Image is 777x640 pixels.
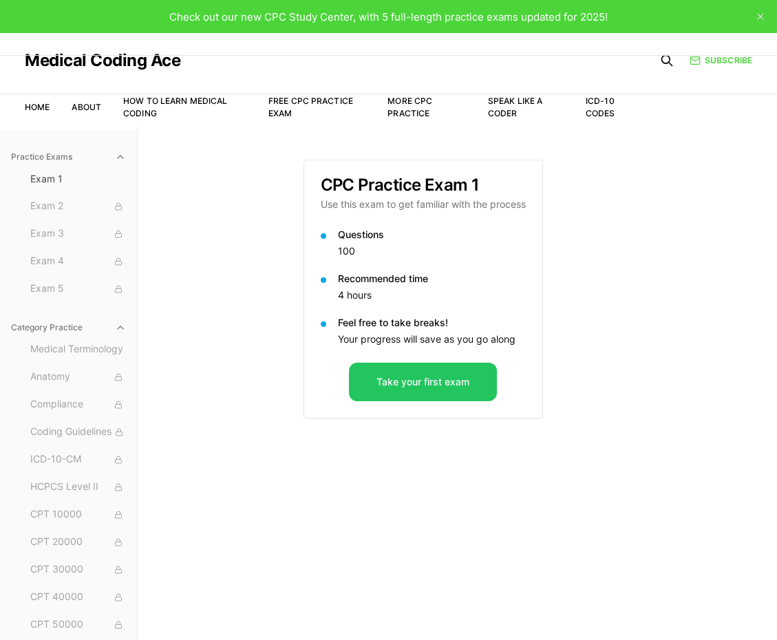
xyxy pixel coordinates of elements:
button: close [749,6,771,28]
a: How to Learn Medical Coding [123,96,227,118]
button: HCPCS Level II [25,476,131,498]
span: Medical Terminology [30,342,126,357]
button: CPT 20000 [25,531,131,553]
p: Your progress will save as you go along [338,332,526,346]
p: Questions [338,228,526,242]
span: Exam 1 [30,172,126,186]
a: Speak Like a Coder [488,96,542,118]
span: Anatomy [30,370,126,385]
span: Exam 4 [30,254,126,269]
button: Medical Terminology [25,339,131,361]
button: CPT 50000 [25,614,131,636]
button: CPT 40000 [25,586,131,608]
span: Exam 2 [30,199,126,214]
span: CPT 30000 [30,562,126,577]
p: 4 hours [338,288,526,302]
button: Take your first exam [349,363,497,401]
p: Feel free to take breaks! [338,316,526,330]
span: Check out our new CPC Study Center, with 5 full-length practice exams updated for 2025! [169,10,608,23]
a: More CPC Practice [387,96,432,118]
button: Exam 1 [25,168,131,190]
button: Exam 2 [25,195,131,217]
p: Use this exam to get familiar with the process [321,198,526,211]
button: CPT 10000 [25,504,131,526]
span: CPT 50000 [30,617,126,632]
span: Exam 5 [30,281,126,297]
span: Exam 3 [30,226,126,242]
button: Category Practice [6,317,131,339]
span: CPT 10000 [30,507,126,522]
h3: CPC Practice Exam 1 [321,177,526,193]
button: CPT 30000 [25,559,131,581]
a: Free CPC Practice Exam [268,96,353,118]
span: ICD-10-CM [30,452,126,467]
span: Coding Guidelines [30,425,126,440]
span: CPT 20000 [30,535,126,550]
span: HCPCS Level II [30,480,126,495]
a: Subscribe [690,54,752,67]
button: Compliance [25,394,131,416]
a: ICD-10 Codes [586,96,615,118]
span: CPT 40000 [30,590,126,605]
a: Medical Coding Ace [25,52,180,69]
button: Exam 4 [25,250,131,273]
a: Home [25,102,50,112]
p: 100 [338,244,526,258]
a: About [72,102,101,112]
button: Exam 5 [25,278,131,300]
span: Compliance [30,397,126,412]
p: Recommended time [338,272,526,286]
button: Exam 3 [25,223,131,245]
button: Practice Exams [6,146,131,168]
button: Anatomy [25,366,131,388]
button: ICD-10-CM [25,449,131,471]
button: Coding Guidelines [25,421,131,443]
